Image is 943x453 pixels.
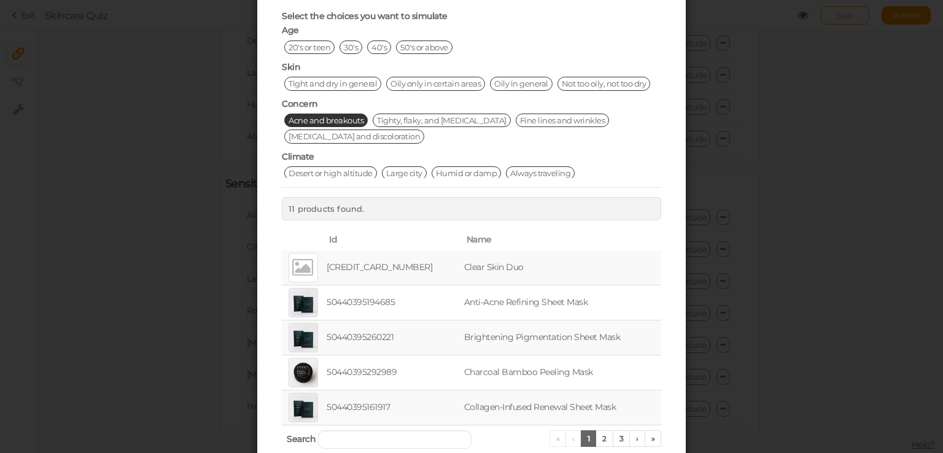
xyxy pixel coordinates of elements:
[382,166,427,180] span: Large city
[340,41,362,54] span: 30's
[284,130,424,143] span: [MEDICAL_DATA] and discoloration
[284,77,381,90] span: Tight and dry in general
[506,166,575,180] span: Always traveling
[282,25,299,36] label: Age
[373,114,511,127] span: Tighty, flaky, and [MEDICAL_DATA]
[645,430,662,447] a: »
[557,77,651,90] span: Not too oily, not too dry
[324,320,461,355] td: 50440395260221
[367,41,391,54] span: 40's
[324,250,461,285] td: [CREDIT_CARD_NUMBER]
[284,114,368,127] span: Acne and breakouts
[284,41,335,54] span: 20's or teen
[287,433,316,444] span: Search
[282,152,314,163] label: Climate
[462,390,661,425] td: Collagen‑Infused Renewal Sheet Mask
[324,285,461,320] td: 50440395194685
[462,250,661,285] td: Clear Skin Duo
[282,62,300,73] label: Skin
[396,41,452,54] span: 50's or above
[282,10,448,21] span: Select the choices you want to simulate
[284,166,377,180] span: Desert or high altitude
[432,166,502,180] span: Humid or damp
[596,430,613,447] a: 2
[462,355,661,390] td: Charcoal Bamboo Peeling Mask
[282,197,661,220] div: 11 products found.
[329,234,337,245] span: Id
[462,320,661,355] td: Brightening Pigmentation Sheet Mask
[613,430,631,447] a: 3
[462,285,661,320] td: Anti‑Acne Refining Sheet Mask
[581,430,597,447] a: 1
[282,99,318,110] label: Concern
[386,77,485,90] span: Oily only in certain areas
[467,234,492,245] span: Name
[490,77,553,90] span: Oily in general
[324,355,461,390] td: 50440395292989
[516,114,610,127] span: Fine lines and wrinkles
[629,430,645,447] a: ›
[324,390,461,425] td: 50440395161917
